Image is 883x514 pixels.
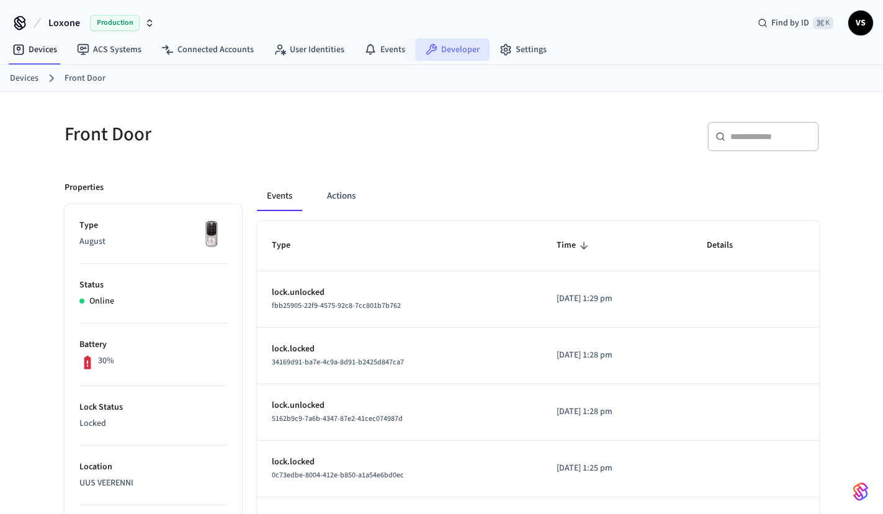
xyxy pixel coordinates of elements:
p: Online [89,295,114,308]
a: Devices [2,38,67,61]
p: Lock Status [79,401,227,414]
a: Events [354,38,415,61]
span: Time [557,236,592,255]
a: Connected Accounts [151,38,264,61]
a: User Identities [264,38,354,61]
a: Devices [10,72,38,85]
span: Production [90,15,140,31]
span: Loxone [48,16,80,30]
span: 5162b9c9-7a6b-4347-87e2-41cec074987d [272,413,403,424]
p: lock.locked [272,343,527,356]
a: Front Door [65,72,105,85]
h5: Front Door [65,122,434,147]
p: 30% [98,354,114,367]
span: Type [272,236,307,255]
button: VS [848,11,873,35]
span: ⌘ K [813,17,833,29]
span: 0c73edbe-8004-412e-b850-a1a54e6bd0ec [272,470,404,480]
button: Events [257,181,302,211]
p: Locked [79,417,227,430]
a: ACS Systems [67,38,151,61]
p: [DATE] 1:28 pm [557,349,678,362]
div: ant example [257,181,819,211]
p: [DATE] 1:28 pm [557,405,678,418]
p: Properties [65,181,104,194]
a: Settings [490,38,557,61]
p: lock.locked [272,456,527,469]
span: Find by ID [771,17,809,29]
span: 34169d91-ba7e-4c9a-8d91-b2425d847ca7 [272,357,404,367]
p: Battery [79,338,227,351]
p: Type [79,219,227,232]
p: Status [79,279,227,292]
img: SeamLogoGradient.69752ec5.svg [853,482,868,502]
p: August [79,235,227,248]
p: [DATE] 1:25 pm [557,462,678,475]
span: VS [849,12,872,34]
p: lock.unlocked [272,286,527,299]
p: lock.unlocked [272,399,527,412]
p: [DATE] 1:29 pm [557,292,678,305]
div: Find by ID⌘ K [748,12,843,34]
button: Actions [317,181,365,211]
img: Yale Assure Touchscreen Wifi Smart Lock, Satin Nickel, Front [196,219,227,250]
span: fbb25905-22f9-4575-92c8-7cc801b7b762 [272,300,401,311]
span: Details [707,236,749,255]
p: Location [79,461,227,474]
p: UUS VEERENNI [79,477,227,490]
a: Developer [415,38,490,61]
